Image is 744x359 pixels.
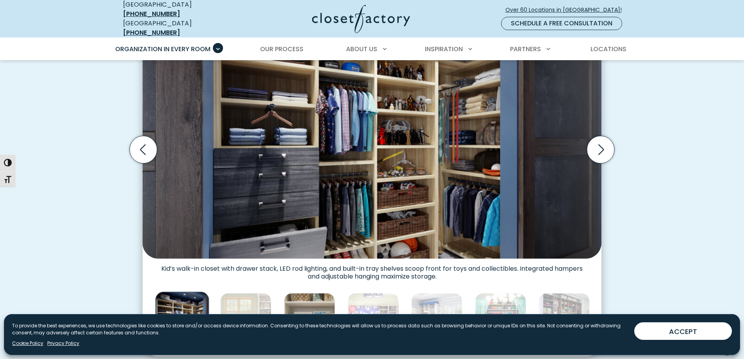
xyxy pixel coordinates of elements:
[425,45,463,54] span: Inspiration
[47,340,79,347] a: Privacy Policy
[505,6,628,14] span: Over 60 Locations in [GEOGRAPHIC_DATA]!
[346,45,377,54] span: About Us
[510,45,541,54] span: Partners
[634,322,732,340] button: ACCEPT
[539,293,590,344] img: Closet system with built-in changing station and pull-down hampers.
[284,293,335,344] img: Custom children's book shelf
[123,9,180,18] a: [PHONE_NUMBER]
[12,340,43,347] a: Cookie Policy
[260,45,303,54] span: Our Process
[505,3,628,17] a: Over 60 Locations in [GEOGRAPHIC_DATA]!
[584,133,617,166] button: Next slide
[591,45,626,54] span: Locations
[220,293,271,344] img: Built-in window seat bench with hidden toy storage and custom book shelves
[123,19,236,38] div: [GEOGRAPHIC_DATA]
[348,293,399,344] img: Corner desk and custom built in shelving for kids bedroom
[155,292,209,346] img: Kids closet with sports bin storage and adjustable shelving
[12,322,628,336] p: To provide the best experiences, we use technologies like cookies to store and/or access device i...
[312,5,410,33] img: Closet Factory Logo
[501,17,622,30] a: Schedule a Free Consultation
[143,18,601,259] img: Kids closet with sports bin storage and adjustable shelving
[411,293,462,344] img: Red, white, and blue melamine built in cabinetry with built-in desk.
[475,293,526,344] img: Children's closet with double handing rods and quilted fabric pull-out baskets.
[123,28,180,37] a: [PHONE_NUMBER]
[115,45,211,54] span: Organization in Every Room
[110,38,635,60] nav: Primary Menu
[143,259,601,280] figcaption: Kid’s walk-in closet with drawer stack, LED rod lighting, and built-in tray shelves scoop front f...
[127,133,160,166] button: Previous slide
